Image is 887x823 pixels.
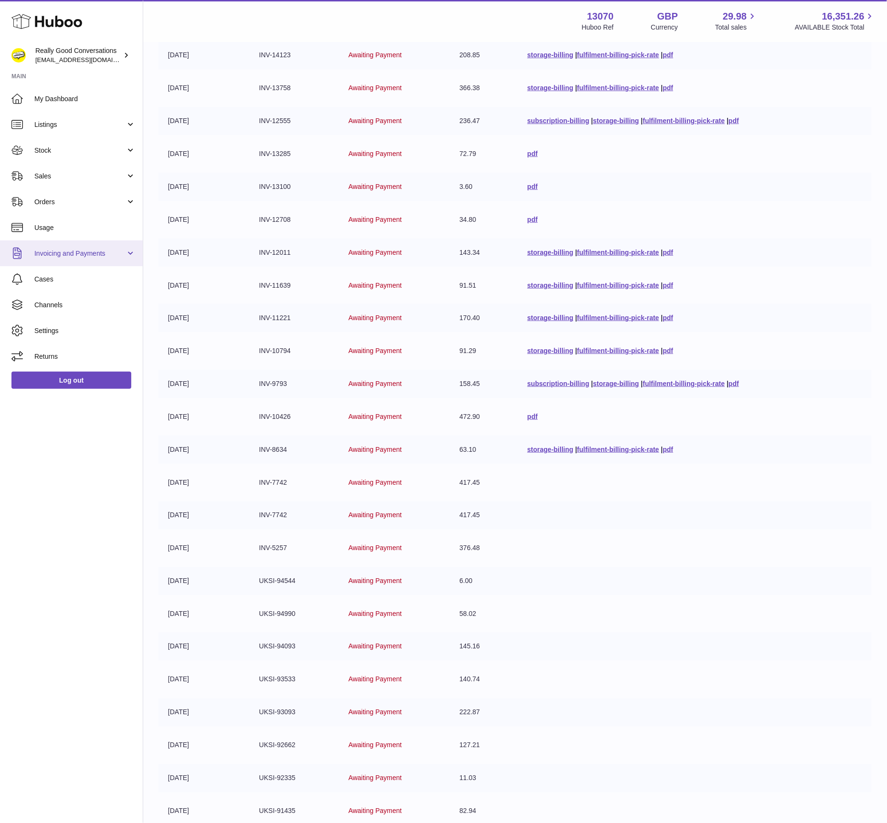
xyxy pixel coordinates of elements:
[591,117,593,125] span: |
[450,239,518,267] td: 143.34
[11,48,26,63] img: hello@reallygoodconversations.co
[663,347,674,354] a: pdf
[575,281,577,289] span: |
[250,206,339,234] td: INV-12708
[348,314,402,322] span: Awaiting Payment
[348,380,402,387] span: Awaiting Payment
[158,173,250,201] td: [DATE]
[348,183,402,190] span: Awaiting Payment
[158,239,250,267] td: [DATE]
[577,84,659,92] a: fulfilment-billing-pick-rate
[715,23,758,32] span: Total sales
[34,146,126,155] span: Stock
[528,183,538,190] a: pdf
[641,117,643,125] span: |
[250,666,339,694] td: UKSI-93533
[663,249,674,256] a: pdf
[663,281,674,289] a: pdf
[158,206,250,234] td: [DATE]
[661,249,663,256] span: |
[250,698,339,727] td: UKSI-93093
[661,347,663,354] span: |
[651,23,678,32] div: Currency
[450,173,518,201] td: 3.60
[348,708,402,716] span: Awaiting Payment
[528,413,538,420] a: pdf
[577,446,659,453] a: fulfilment-billing-pick-rate
[575,347,577,354] span: |
[450,403,518,431] td: 472.90
[657,10,678,23] strong: GBP
[577,281,659,289] a: fulfilment-billing-pick-rate
[723,10,747,23] span: 29.98
[158,633,250,661] td: [DATE]
[348,774,402,782] span: Awaiting Payment
[575,84,577,92] span: |
[158,403,250,431] td: [DATE]
[582,23,614,32] div: Huboo Ref
[158,436,250,464] td: [DATE]
[729,380,739,387] a: pdf
[528,249,573,256] a: storage-billing
[250,633,339,661] td: UKSI-94093
[158,271,250,300] td: [DATE]
[348,610,402,618] span: Awaiting Payment
[663,84,674,92] a: pdf
[577,249,659,256] a: fulfilment-billing-pick-rate
[250,140,339,168] td: INV-13285
[158,370,250,398] td: [DATE]
[250,173,339,201] td: INV-13100
[348,150,402,157] span: Awaiting Payment
[34,94,136,104] span: My Dashboard
[450,107,518,135] td: 236.47
[591,380,593,387] span: |
[528,216,538,223] a: pdf
[348,643,402,650] span: Awaiting Payment
[250,501,339,530] td: INV-7742
[450,501,518,530] td: 417.45
[158,41,250,69] td: [DATE]
[348,479,402,486] span: Awaiting Payment
[250,271,339,300] td: INV-11639
[158,534,250,563] td: [DATE]
[593,380,639,387] a: storage-billing
[348,117,402,125] span: Awaiting Payment
[575,51,577,59] span: |
[348,676,402,683] span: Awaiting Payment
[528,446,573,453] a: storage-billing
[577,51,659,59] a: fulfilment-billing-pick-rate
[348,741,402,749] span: Awaiting Payment
[34,120,126,129] span: Listings
[575,446,577,453] span: |
[528,51,573,59] a: storage-billing
[450,74,518,102] td: 366.38
[250,337,339,365] td: INV-10794
[593,117,639,125] a: storage-billing
[158,107,250,135] td: [DATE]
[34,223,136,232] span: Usage
[661,84,663,92] span: |
[250,534,339,563] td: INV-5257
[348,281,402,289] span: Awaiting Payment
[11,372,131,389] a: Log out
[450,206,518,234] td: 34.80
[348,347,402,354] span: Awaiting Payment
[528,380,590,387] a: subscription-billing
[250,403,339,431] td: INV-10426
[528,117,590,125] a: subscription-billing
[577,314,659,322] a: fulfilment-billing-pick-rate
[450,271,518,300] td: 91.51
[348,413,402,420] span: Awaiting Payment
[158,337,250,365] td: [DATE]
[450,469,518,497] td: 417.45
[348,84,402,92] span: Awaiting Payment
[575,314,577,322] span: |
[450,764,518,792] td: 11.03
[450,41,518,69] td: 208.85
[450,666,518,694] td: 140.74
[450,534,518,563] td: 376.48
[528,84,573,92] a: storage-billing
[348,446,402,453] span: Awaiting Payment
[641,380,643,387] span: |
[250,436,339,464] td: INV-8634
